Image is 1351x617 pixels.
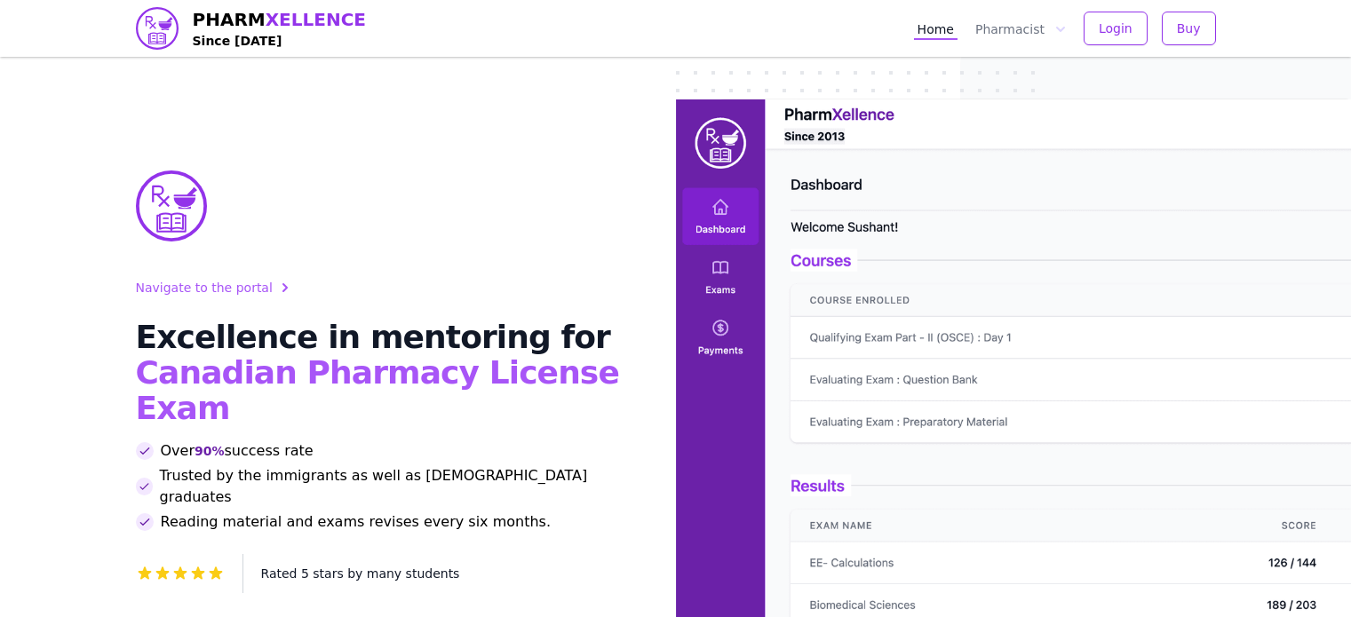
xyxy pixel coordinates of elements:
span: Buy [1177,20,1201,37]
button: Buy [1162,12,1216,45]
span: Rated 5 stars by many students [261,566,460,581]
span: XELLENCE [266,9,366,30]
h4: Since [DATE] [193,32,367,50]
span: Trusted by the immigrants as well as [DEMOGRAPHIC_DATA] graduates [160,465,633,508]
img: PharmXellence Logo [136,170,207,241]
img: PharmXellence logo [136,7,179,50]
button: Login [1084,12,1148,45]
span: Canadian Pharmacy License Exam [136,354,619,426]
span: Excellence in mentoring for [136,319,610,355]
button: Pharmacist [972,17,1069,40]
span: Reading material and exams revises every six months. [161,511,552,533]
a: Home [914,17,958,40]
span: PHARM [193,7,367,32]
span: 90% [195,442,225,460]
span: Navigate to the portal [136,279,273,297]
span: Login [1099,20,1132,37]
span: Over success rate [161,440,314,462]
